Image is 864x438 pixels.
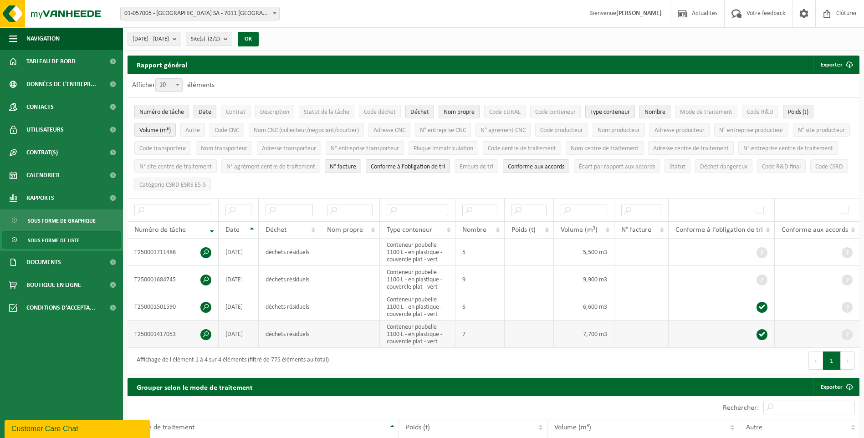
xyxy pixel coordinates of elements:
[621,226,651,234] span: N° facture
[139,163,212,170] span: N° site centre de traitement
[743,145,833,152] span: N° entreprise centre de traitement
[590,109,630,116] span: Type conteneur
[810,159,848,173] button: Code CSRDCode CSRD: Activate to sort
[191,32,220,46] span: Site(s)
[299,105,354,118] button: Statut de la tâcheStatut de la tâche: Activate to sort
[225,226,240,234] span: Date
[359,105,401,118] button: Code déchetCode déchet: Activate to sort
[134,141,191,155] button: Code transporteurCode transporteur: Activate to sort
[530,105,581,118] button: Code conteneurCode conteneur: Activate to sort
[128,266,219,293] td: T250001684745
[155,78,183,92] span: 10
[675,105,737,118] button: Mode de traitementMode de traitement: Activate to sort
[26,96,54,118] span: Contacts
[598,127,640,134] span: Nom producteur
[257,141,321,155] button: Adresse transporteurAdresse transporteur: Activate to sort
[670,163,685,170] span: Statut
[535,123,588,137] button: Code producteurCode producteur: Activate to sort
[561,226,598,234] span: Volume (m³)
[2,231,121,249] a: Sous forme de liste
[511,226,536,234] span: Poids (t)
[5,418,152,438] iframe: chat widget
[747,109,773,116] span: Code R&D
[325,159,361,173] button: N° factureN° facture: Activate to sort
[757,159,806,173] button: Code R&D finalCode R&amp;D final: Activate to sort
[132,81,215,89] label: Afficher éléments
[221,159,320,173] button: N° agrément centre de traitementN° agrément centre de traitement: Activate to sort
[503,159,569,173] button: Conforme aux accords : Activate to sort
[808,351,823,370] button: Previous
[219,239,259,266] td: [DATE]
[410,109,429,116] span: Déchet
[415,123,471,137] button: N° entreprise CNCN° entreprise CNC: Activate to sort
[723,404,759,412] label: Rechercher:
[134,123,176,137] button: Volume (m³)Volume (m³): Activate to sort
[128,32,181,46] button: [DATE] - [DATE]
[540,127,583,134] span: Code producteur
[680,109,732,116] span: Mode de traitement
[639,105,670,118] button: NombreNombre: Activate to sort
[380,321,455,348] td: Conteneur poubelle 1100 L - en plastique - couvercle plat - vert
[128,378,262,396] h2: Grouper selon le mode de traitement
[219,293,259,321] td: [DATE]
[219,266,259,293] td: [DATE]
[455,293,505,321] td: 6
[26,50,76,73] span: Tableau de bord
[483,141,561,155] button: Code centre de traitementCode centre de traitement: Activate to sort
[186,32,232,46] button: Site(s)(2/2)
[649,123,710,137] button: Adresse producteurAdresse producteur: Activate to sort
[616,10,662,17] strong: [PERSON_NAME]
[238,32,259,46] button: OK
[2,212,121,229] a: Sous forme de graphique
[798,127,845,134] span: N° site producteur
[262,145,316,152] span: Adresse transporteur
[738,141,838,155] button: N° entreprise centre de traitementN° entreprise centre de traitement: Activate to sort
[380,239,455,266] td: Conteneur poubelle 1100 L - en plastique - couvercle plat - vert
[439,105,480,118] button: Nom propreNom propre: Activate to sort
[488,145,556,152] span: Code centre de traitement
[194,105,216,118] button: DateDate: Activate to sort
[132,352,329,369] div: Affichage de l'élément 1 à 4 sur 4 éléments (filtré de 775 éléments au total)
[554,293,614,321] td: 6,600 m3
[121,7,279,20] span: 01-057005 - HEDELAB SA - 7011 GHLIN, ROUTE DE WALLONIE 138-140
[196,141,252,155] button: Nom transporteurNom transporteur: Activate to sort
[813,56,859,74] button: Exporter
[444,109,475,116] span: Nom propre
[462,226,486,234] span: Nombre
[259,239,320,266] td: déchets résiduels
[700,163,747,170] span: Déchet dangereux
[566,141,644,155] button: Nom centre de traitementNom centre de traitement: Activate to sort
[259,266,320,293] td: déchets résiduels
[719,127,783,134] span: N° entreprise producteur
[134,178,211,191] button: Catégorie CSRD ESRS E5-5Catégorie CSRD ESRS E5-5: Activate to sort
[455,266,505,293] td: 9
[128,321,219,348] td: T250001417053
[260,109,289,116] span: Description
[554,239,614,266] td: 5,500 m3
[653,145,729,152] span: Adresse centre de traitement
[665,159,690,173] button: StatutStatut: Activate to sort
[414,145,473,152] span: Plaque immatriculation
[405,105,434,118] button: DéchetDéchet: Activate to sort
[373,127,405,134] span: Adresse CNC
[26,296,95,319] span: Conditions d'accepta...
[644,109,665,116] span: Nombre
[742,105,778,118] button: Code R&DCode R&amp;D: Activate to sort
[26,27,60,50] span: Navigation
[215,127,239,134] span: Code CNC
[26,118,64,141] span: Utilisateurs
[371,163,445,170] span: Conforme à l’obligation de tri
[185,127,200,134] span: Autre
[481,127,526,134] span: N° agrément CNC
[128,239,219,266] td: T250001711488
[199,109,211,116] span: Date
[368,123,410,137] button: Adresse CNCAdresse CNC: Activate to sort
[210,123,244,137] button: Code CNCCode CNC: Activate to sort
[139,145,186,152] span: Code transporteur
[304,109,349,116] span: Statut de la tâche
[420,127,466,134] span: N° entreprise CNC
[554,424,591,431] span: Volume (m³)
[695,159,752,173] button: Déchet dangereux : Activate to sort
[128,56,196,74] h2: Rapport général
[489,109,521,116] span: Code EURAL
